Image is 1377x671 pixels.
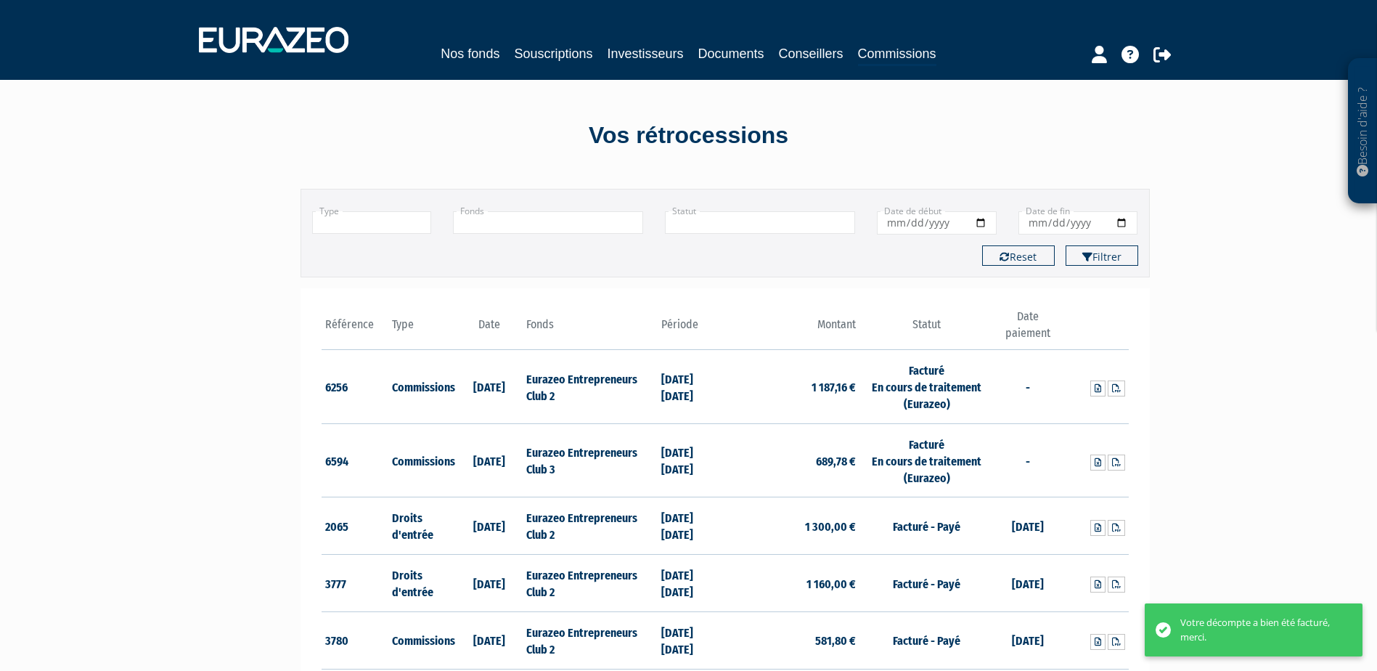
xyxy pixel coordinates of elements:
[322,350,389,424] td: 6256
[1354,66,1371,197] p: Besoin d'aide ?
[859,309,994,350] th: Statut
[523,611,657,669] td: Eurazeo Entrepreneurs Club 2
[994,423,1061,497] td: -
[388,497,456,555] td: Droits d'entrée
[388,350,456,424] td: Commissions
[658,309,725,350] th: Période
[859,423,994,497] td: Facturé En cours de traitement (Eurazeo)
[658,555,725,612] td: [DATE] [DATE]
[523,497,657,555] td: Eurazeo Entrepreneurs Club 2
[456,309,523,350] th: Date
[994,611,1061,669] td: [DATE]
[725,555,859,612] td: 1 160,00 €
[994,350,1061,424] td: -
[859,555,994,612] td: Facturé - Payé
[1066,245,1138,266] button: Filtrer
[658,350,725,424] td: [DATE] [DATE]
[858,44,936,66] a: Commissions
[994,309,1061,350] th: Date paiement
[658,423,725,497] td: [DATE] [DATE]
[725,309,859,350] th: Montant
[994,555,1061,612] td: [DATE]
[456,350,523,424] td: [DATE]
[441,44,499,64] a: Nos fonds
[725,350,859,424] td: 1 187,16 €
[388,555,456,612] td: Droits d'entrée
[725,497,859,555] td: 1 300,00 €
[994,497,1061,555] td: [DATE]
[658,497,725,555] td: [DATE] [DATE]
[779,44,843,64] a: Conseillers
[523,350,657,424] td: Eurazeo Entrepreneurs Club 2
[725,611,859,669] td: 581,80 €
[523,423,657,497] td: Eurazeo Entrepreneurs Club 3
[456,423,523,497] td: [DATE]
[698,44,764,64] a: Documents
[322,423,389,497] td: 6594
[456,555,523,612] td: [DATE]
[388,611,456,669] td: Commissions
[982,245,1055,266] button: Reset
[388,309,456,350] th: Type
[456,497,523,555] td: [DATE]
[322,309,389,350] th: Référence
[322,555,389,612] td: 3777
[275,119,1103,152] div: Vos rétrocessions
[523,309,657,350] th: Fonds
[322,497,389,555] td: 2065
[658,611,725,669] td: [DATE] [DATE]
[1180,616,1341,644] div: Votre décompte a bien été facturé, merci.
[388,423,456,497] td: Commissions
[523,555,657,612] td: Eurazeo Entrepreneurs Club 2
[199,27,348,53] img: 1732889491-logotype_eurazeo_blanc_rvb.png
[322,611,389,669] td: 3780
[725,423,859,497] td: 689,78 €
[607,44,683,64] a: Investisseurs
[859,497,994,555] td: Facturé - Payé
[514,44,592,64] a: Souscriptions
[859,350,994,424] td: Facturé En cours de traitement (Eurazeo)
[456,611,523,669] td: [DATE]
[859,611,994,669] td: Facturé - Payé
